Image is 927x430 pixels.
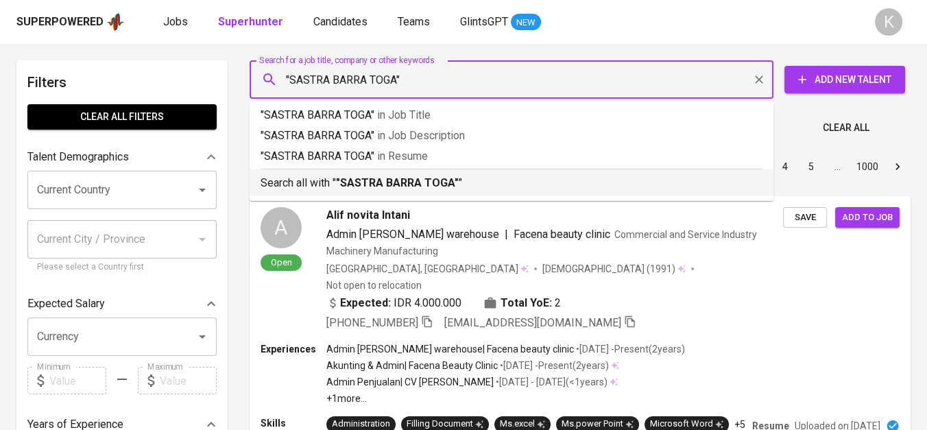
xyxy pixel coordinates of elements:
button: Clear [749,70,769,89]
a: Candidates [313,14,370,31]
p: Admin [PERSON_NAME] warehouse | Facena beauty clinic [326,342,574,356]
span: Add New Talent [795,71,894,88]
div: Expected Salary [27,290,217,318]
img: app logo [106,12,125,32]
a: Jobs [163,14,191,31]
p: Akunting & Admin | Facena Beauty Clinic [326,359,498,372]
p: Experiences [261,342,326,356]
div: K [875,8,902,36]
button: Go to page 5 [800,156,822,178]
a: Superpoweredapp logo [16,12,125,32]
p: "SASTRA BARRA TOGA" [261,148,762,165]
button: Add New Talent [784,66,905,93]
a: GlintsGPT NEW [460,14,541,31]
span: [PHONE_NUMBER] [326,316,418,329]
div: (1991) [542,262,686,276]
p: Search all with " " [261,175,762,191]
p: Please select a Country first [37,261,207,274]
span: in Resume [377,150,428,163]
p: • [DATE] - Present ( 2 years ) [498,359,609,372]
p: +1 more ... [326,392,685,405]
div: IDR 4.000.000 [326,295,461,311]
span: in Job Description [377,129,465,142]
span: Candidates [313,15,368,28]
button: Add to job [835,207,900,228]
button: Save [783,207,827,228]
span: [DEMOGRAPHIC_DATA] [542,262,647,276]
b: Superhunter [218,15,283,28]
nav: pagination navigation [668,156,911,178]
span: Commercial and Service Industry Machinery Manufacturing [326,229,757,256]
span: Alif novita Intani [326,207,410,224]
p: Skills [261,416,326,430]
span: Open [265,256,298,268]
button: Open [193,327,212,346]
b: "SASTRA BARRA TOGA" [336,176,459,189]
button: Clear All [817,115,875,141]
p: • [DATE] - [DATE] ( <1 years ) [494,375,607,389]
a: Superhunter [218,14,286,31]
b: Expected: [340,295,391,311]
p: Talent Demographics [27,149,129,165]
div: [GEOGRAPHIC_DATA], [GEOGRAPHIC_DATA] [326,262,529,276]
span: Teams [398,15,430,28]
p: Expected Salary [27,296,105,312]
span: NEW [511,16,541,29]
span: GlintsGPT [460,15,508,28]
input: Value [160,367,217,394]
span: Save [790,210,820,226]
span: | [505,226,508,243]
p: "SASTRA BARRA TOGA" [261,128,762,144]
p: Not open to relocation [326,278,422,292]
a: Teams [398,14,433,31]
button: Go to next page [887,156,908,178]
button: Go to page 4 [774,156,796,178]
span: Clear All [823,119,869,136]
h6: Filters [27,71,217,93]
div: … [826,160,848,174]
span: Admin [PERSON_NAME] warehouse [326,228,499,241]
span: in Job Title [377,108,431,121]
input: Value [49,367,106,394]
div: Superpowered [16,14,104,30]
b: Total YoE: [501,295,552,311]
div: Talent Demographics [27,143,217,171]
p: "SASTRA BARRA TOGA" [261,107,762,123]
button: Clear All filters [27,104,217,130]
span: [EMAIL_ADDRESS][DOMAIN_NAME] [444,316,621,329]
span: Jobs [163,15,188,28]
span: 2 [555,295,561,311]
p: Admin Penjualan | CV [PERSON_NAME] [326,375,494,389]
button: Go to page 1000 [852,156,882,178]
p: • [DATE] - Present ( 2 years ) [574,342,685,356]
span: Add to job [842,210,893,226]
span: Facena beauty clinic [514,228,610,241]
div: A [261,207,302,248]
button: Open [193,180,212,200]
span: Clear All filters [38,108,206,126]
